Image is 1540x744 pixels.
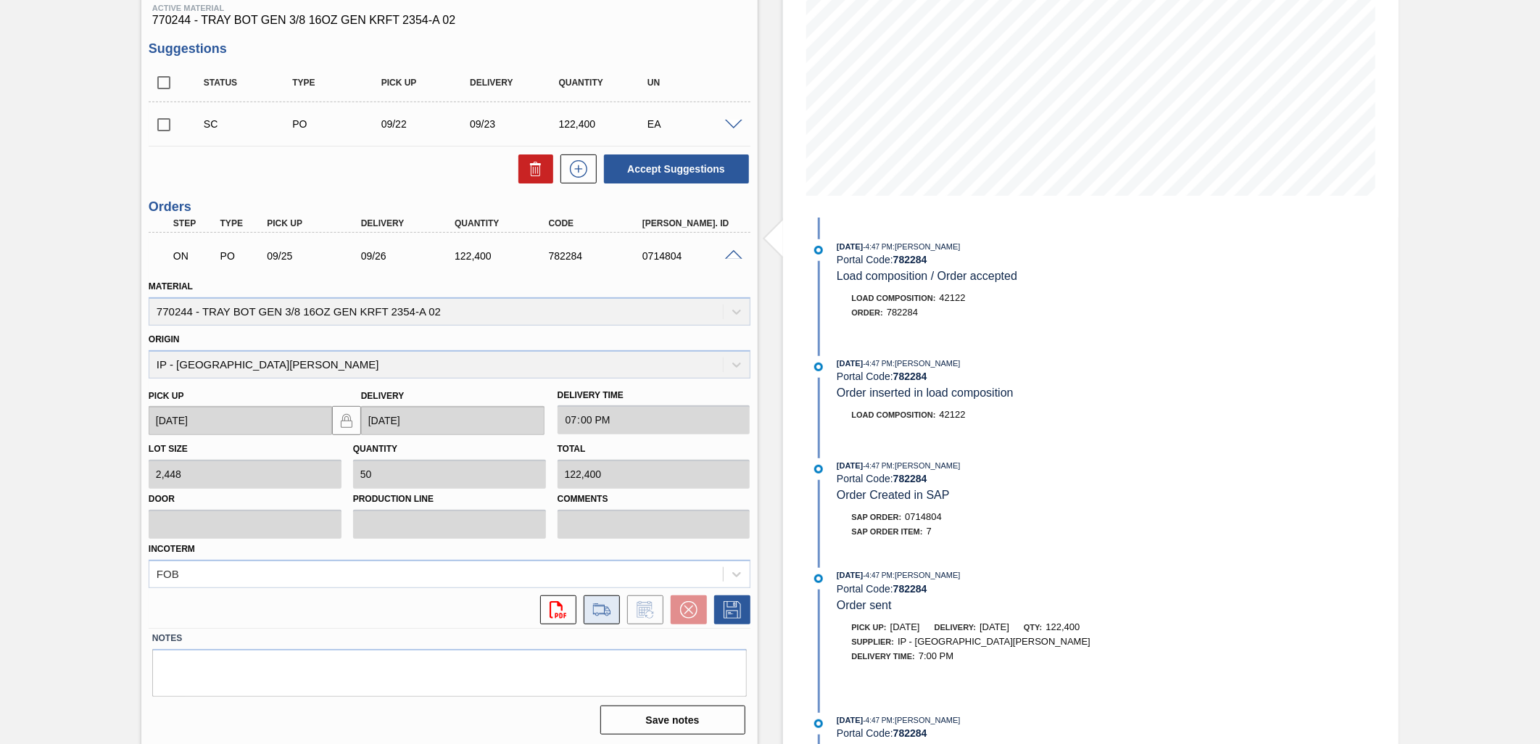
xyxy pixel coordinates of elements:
div: 782284 [545,250,651,262]
button: Accept Suggestions [604,154,749,183]
div: Quantity [451,218,557,228]
span: - 4:47 PM [864,360,893,368]
div: 0714804 [639,250,745,262]
div: Status [200,78,300,88]
span: : [PERSON_NAME] [893,571,961,579]
input: mm/dd/yyyy [361,406,545,435]
span: - 4:47 PM [864,462,893,470]
span: Order sent [837,599,892,611]
label: Pick up [149,391,184,401]
label: Lot size [149,444,188,454]
div: New suggestion [553,154,597,183]
strong: 782284 [893,583,927,595]
div: Pick up [378,78,478,88]
span: [DATE] [837,571,863,579]
h3: Suggestions [149,41,750,57]
div: Suggestion Created [200,118,300,130]
label: Origin [149,334,180,344]
span: Delivery: [935,623,976,632]
span: Qty: [1024,623,1042,632]
span: 0714804 [905,511,942,522]
label: Quantity [353,444,397,454]
div: 09/26/2025 [357,250,463,262]
button: Save notes [600,706,745,735]
img: atual [814,574,823,583]
label: Total [558,444,586,454]
div: Accept Suggestions [597,153,750,185]
span: [DATE] [837,359,863,368]
label: Comments [558,489,750,510]
span: - 4:47 PM [864,243,893,251]
div: Inform order change [620,595,663,624]
span: 782284 [887,307,918,318]
span: Active Material [152,4,747,12]
div: Portal Code: [837,583,1181,595]
div: Purchase order [217,250,266,262]
h3: Orders [149,199,750,215]
label: Material [149,281,193,292]
div: FOB [157,568,179,580]
div: Quantity [555,78,655,88]
span: Order : [852,308,883,317]
div: Go to Load Composition [576,595,620,624]
label: Incoterm [149,544,195,554]
span: Supplier: [852,637,895,646]
div: [PERSON_NAME]. ID [639,218,745,228]
div: Cancel Order [663,595,707,624]
span: : [PERSON_NAME] [893,242,961,251]
div: EA [644,118,744,130]
div: Open PDF file [533,595,576,624]
div: UN [644,78,744,88]
div: Portal Code: [837,727,1181,739]
span: Delivery Time : [852,652,915,661]
div: 09/23/2025 [466,118,566,130]
div: Delivery [466,78,566,88]
span: : [PERSON_NAME] [893,716,961,724]
div: Type [289,78,389,88]
label: Production Line [353,489,546,510]
strong: 782284 [893,727,927,739]
strong: 782284 [893,473,927,484]
img: atual [814,363,823,371]
div: Purchase order [289,118,389,130]
label: Delivery Time [558,385,750,406]
div: 09/25/2025 [263,250,369,262]
strong: 782284 [893,254,927,265]
input: mm/dd/yyyy [149,406,332,435]
div: Negotiating Order [170,240,219,272]
span: Order inserted in load composition [837,387,1014,399]
span: Load Composition : [852,410,936,419]
span: SAP Order Item: [852,527,923,536]
div: Portal Code: [837,371,1181,382]
img: atual [814,719,823,728]
span: Pick up: [852,623,887,632]
div: Delete Suggestions [511,154,553,183]
div: Portal Code: [837,254,1181,265]
span: [DATE] [837,461,863,470]
span: 7:00 PM [919,650,953,661]
div: 122,400 [555,118,655,130]
span: 42122 [940,292,966,303]
span: 7 [927,526,932,537]
span: : [PERSON_NAME] [893,461,961,470]
div: Save Order [707,595,750,624]
div: 09/22/2025 [378,118,478,130]
span: - 4:47 PM [864,716,893,724]
div: Delivery [357,218,463,228]
span: [DATE] [980,621,1009,632]
div: Type [217,218,266,228]
img: atual [814,465,823,474]
div: Step [170,218,219,228]
span: 770244 - TRAY BOT GEN 3/8 16OZ GEN KRFT 2354-A 02 [152,14,747,27]
strong: 782284 [893,371,927,382]
span: [DATE] [837,242,863,251]
span: 122,400 [1046,621,1080,632]
span: IP - [GEOGRAPHIC_DATA][PERSON_NAME] [898,636,1090,647]
span: [DATE] [837,716,863,724]
span: [DATE] [890,621,920,632]
label: Door [149,489,341,510]
span: SAP Order: [852,513,902,521]
label: Delivery [361,391,405,401]
label: Notes [152,628,747,649]
span: 42122 [940,409,966,420]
